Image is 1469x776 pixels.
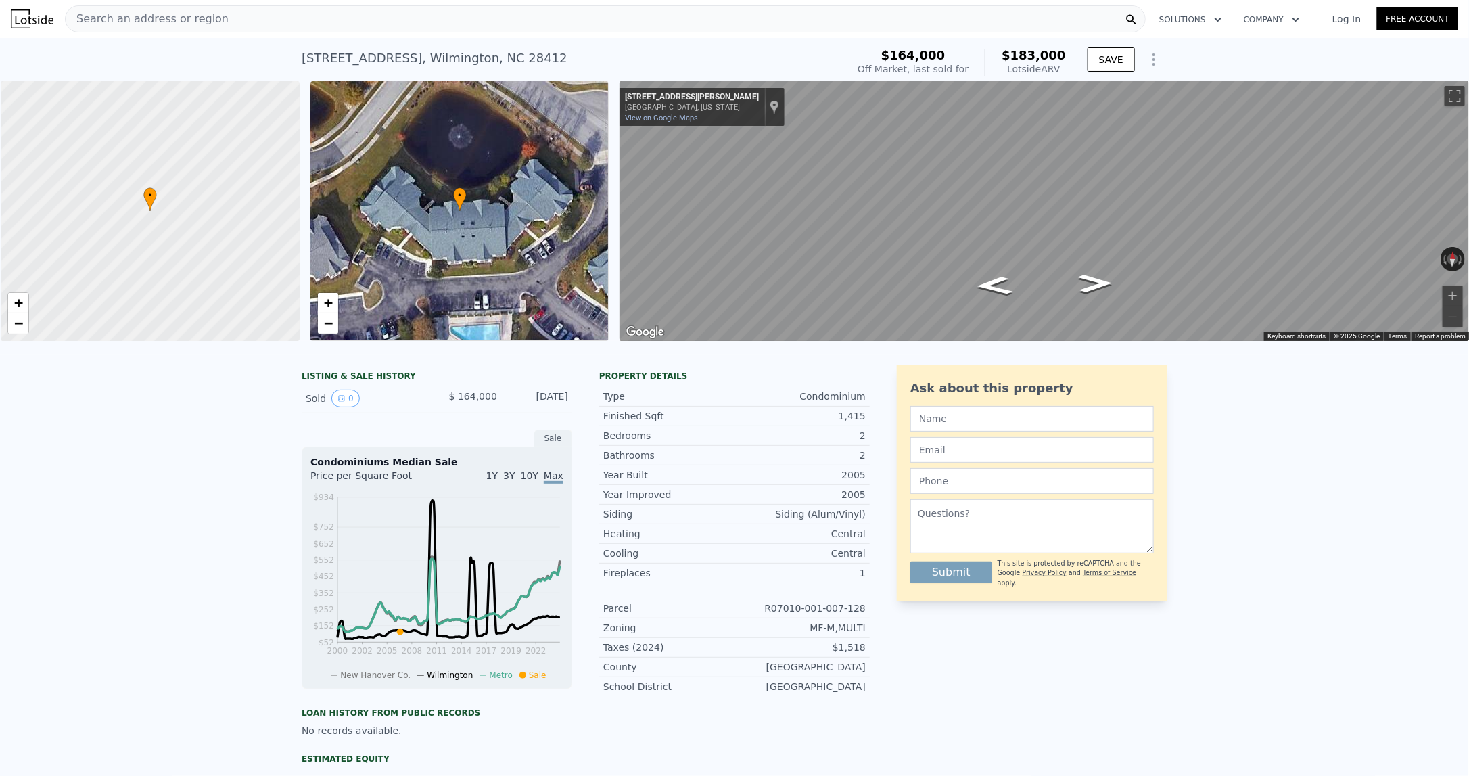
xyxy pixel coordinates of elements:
[1267,332,1326,341] button: Keyboard shortcuts
[323,294,332,311] span: +
[331,390,360,407] button: View historical data
[603,680,734,693] div: School District
[319,638,334,647] tspan: $52
[858,62,969,76] div: Off Market, last sold for
[625,114,698,122] a: View on Google Maps
[313,539,334,549] tspan: $652
[625,92,759,103] div: [STREET_ADDRESS][PERSON_NAME]
[1140,46,1167,73] button: Show Options
[313,493,334,502] tspan: $934
[402,646,423,656] tspan: 2008
[910,406,1154,432] input: Name
[313,572,334,581] tspan: $452
[1088,47,1135,72] button: SAVE
[313,523,334,532] tspan: $752
[318,293,338,313] a: Zoom in
[734,390,866,403] div: Condominium
[734,507,866,521] div: Siding (Alum/Vinyl)
[1148,7,1233,32] button: Solutions
[8,313,28,334] a: Zoom out
[1445,86,1465,106] button: Toggle fullscreen view
[534,430,572,447] div: Sale
[734,547,866,560] div: Central
[323,315,332,332] span: −
[881,48,946,62] span: $164,000
[603,527,734,541] div: Heating
[352,646,373,656] tspan: 2002
[1458,247,1466,271] button: Rotate clockwise
[451,646,472,656] tspan: 2014
[310,469,437,490] div: Price per Square Foot
[318,313,338,334] a: Zoom out
[625,103,759,112] div: [GEOGRAPHIC_DATA], [US_STATE]
[486,470,498,481] span: 1Y
[734,488,866,501] div: 2005
[521,470,538,481] span: 10Y
[603,429,734,442] div: Bedrooms
[603,507,734,521] div: Siding
[1441,247,1448,271] button: Rotate counterclockwise
[544,470,563,484] span: Max
[734,566,866,580] div: 1
[623,323,668,341] a: Open this area in Google Maps (opens a new window)
[489,670,512,680] span: Metro
[734,527,866,541] div: Central
[66,11,229,27] span: Search an address or region
[310,455,563,469] div: Condominiums Median Sale
[623,323,668,341] img: Google
[377,646,398,656] tspan: 2005
[427,670,473,680] span: Wilmington
[603,660,734,674] div: County
[1443,286,1463,306] button: Zoom in
[313,555,334,565] tspan: $552
[313,605,334,614] tspan: $252
[1233,7,1311,32] button: Company
[453,187,467,211] div: •
[960,272,1029,300] path: Go West, Fullford Ln
[327,646,348,656] tspan: 2000
[734,641,866,654] div: $1,518
[603,566,734,580] div: Fireplaces
[302,708,572,718] div: Loan history from public records
[734,601,866,615] div: R07010-001-007-128
[734,660,866,674] div: [GEOGRAPHIC_DATA]
[734,680,866,693] div: [GEOGRAPHIC_DATA]
[143,187,157,211] div: •
[603,641,734,654] div: Taxes (2024)
[306,390,426,407] div: Sold
[603,409,734,423] div: Finished Sqft
[1023,569,1067,576] a: Privacy Policy
[11,9,53,28] img: Lotside
[599,371,870,382] div: Property details
[910,468,1154,494] input: Phone
[910,379,1154,398] div: Ask about this property
[1443,306,1463,327] button: Zoom out
[734,468,866,482] div: 2005
[1002,62,1066,76] div: Lotside ARV
[1002,48,1066,62] span: $183,000
[770,99,779,114] a: Show location on map
[302,724,572,737] div: No records available.
[998,559,1154,588] div: This site is protected by reCAPTCHA and the Google and apply.
[8,293,28,313] a: Zoom in
[302,754,572,764] div: Estimated Equity
[734,409,866,423] div: 1,415
[1388,332,1407,340] a: Terms
[734,429,866,442] div: 2
[476,646,497,656] tspan: 2017
[500,646,521,656] tspan: 2019
[14,315,23,332] span: −
[313,621,334,631] tspan: $152
[1377,7,1458,30] a: Free Account
[503,470,515,481] span: 3Y
[910,562,992,583] button: Submit
[603,621,734,635] div: Zoning
[1415,332,1466,340] a: Report a problem
[603,449,734,462] div: Bathrooms
[1447,247,1459,272] button: Reset the view
[14,294,23,311] span: +
[313,589,334,598] tspan: $352
[508,390,568,407] div: [DATE]
[603,601,734,615] div: Parcel
[734,449,866,462] div: 2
